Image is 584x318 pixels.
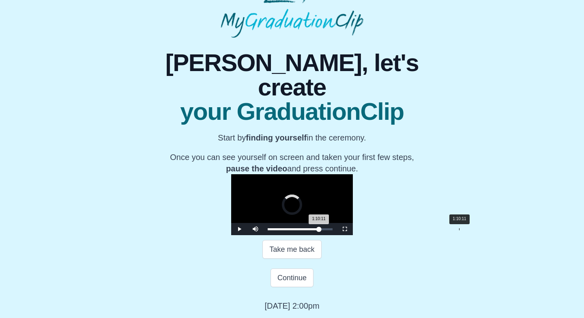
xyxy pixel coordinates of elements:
p: Once you can see yourself on screen and taken your first few steps, and press continue. [146,151,438,174]
button: Play [231,223,247,235]
button: Mute [247,223,264,235]
b: finding yourself [246,133,307,142]
span: [PERSON_NAME], let's create [146,51,438,100]
div: Progress Bar [268,228,333,230]
span: your GraduationClip [146,100,438,124]
button: Take me back [262,240,321,259]
b: pause the video [226,164,287,173]
p: Start by in the ceremony. [146,132,438,143]
div: Video Player [231,174,353,235]
button: Fullscreen [337,223,353,235]
button: Continue [271,268,313,287]
p: [DATE] 2:00pm [264,300,319,312]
